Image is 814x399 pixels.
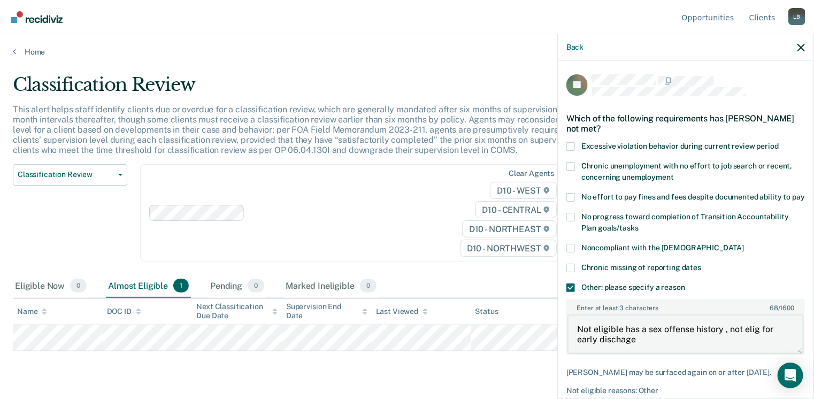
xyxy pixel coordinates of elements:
[567,300,804,312] label: Enter at least 3 characters
[13,274,89,298] div: Eligible Now
[13,104,620,156] p: This alert helps staff identify clients due or overdue for a classification review, which are gen...
[107,307,141,316] div: DOC ID
[581,212,789,232] span: No progress toward completion of Transition Accountability Plan goals/tasks
[566,386,805,395] div: Not eligible reasons: Other
[460,240,556,257] span: D10 - NORTHWEST
[788,8,805,25] div: L B
[173,279,189,293] span: 1
[283,274,379,298] div: Marked Ineligible
[581,283,685,291] span: Other: please specify a reason
[106,274,191,298] div: Almost Eligible
[567,314,804,354] textarea: Not eligible has a sex offense history , not elig for early dischage
[490,182,556,199] span: D10 - WEST
[566,43,583,52] button: Back
[770,304,794,312] span: / 1600
[13,74,624,104] div: Classification Review
[208,274,266,298] div: Pending
[566,105,805,142] div: Which of the following requirements has [PERSON_NAME] not met?
[70,279,87,293] span: 0
[376,307,428,316] div: Last Viewed
[566,368,805,377] div: [PERSON_NAME] may be surfaced again on or after [DATE].
[581,162,793,181] span: Chronic unemployment with no effort to job search or recent, concerning unemployment
[581,263,701,272] span: Chronic missing of reporting dates
[196,302,278,320] div: Next Classification Due Date
[13,47,801,57] a: Home
[770,304,778,312] span: 68
[581,142,779,150] span: Excessive violation behavior during current review period
[286,302,367,320] div: Supervision End Date
[581,243,744,252] span: Noncompliant with the [DEMOGRAPHIC_DATA]
[17,307,47,316] div: Name
[248,279,264,293] span: 0
[18,170,114,179] span: Classification Review
[360,279,377,293] span: 0
[462,220,556,237] span: D10 - NORTHEAST
[475,201,557,218] span: D10 - CENTRAL
[581,193,805,201] span: No effort to pay fines and fees despite documented ability to pay
[475,307,498,316] div: Status
[788,8,805,25] button: Profile dropdown button
[778,363,803,388] div: Open Intercom Messenger
[509,169,554,178] div: Clear agents
[11,11,63,23] img: Recidiviz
